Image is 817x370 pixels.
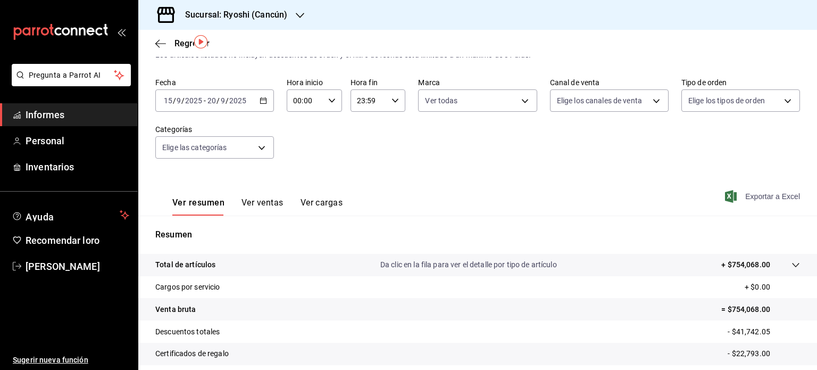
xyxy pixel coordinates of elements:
font: Personal [26,135,64,146]
font: = $754,068.00 [721,305,770,314]
font: Venta bruta [155,305,196,314]
font: Pregunta a Parrot AI [29,71,101,79]
font: Tipo de orden [681,78,727,87]
font: - [204,96,206,105]
font: Categorías [155,125,192,134]
font: [PERSON_NAME] [26,261,100,272]
font: / [226,96,229,105]
font: Elige los canales de venta [557,96,642,105]
font: Fecha [155,78,176,87]
font: / [173,96,176,105]
font: Total de artículos [155,260,215,269]
font: + $0.00 [745,283,770,291]
input: -- [163,96,173,105]
font: Elige los tipos de orden [688,96,765,105]
img: Marcador de información sobre herramientas [194,35,207,48]
font: Hora fin [351,78,378,87]
font: Canal de venta [550,78,600,87]
font: Exportar a Excel [745,192,800,201]
input: ---- [229,96,247,105]
font: Inventarios [26,161,74,172]
input: -- [176,96,181,105]
button: Regresar [155,38,210,48]
font: Informes [26,109,64,120]
font: Descuentos totales [155,327,220,336]
font: Ver cargas [301,198,343,208]
font: Ver resumen [172,198,224,208]
font: Ver ventas [241,198,284,208]
button: Pregunta a Parrot AI [12,64,131,86]
font: Sugerir nueva función [13,356,88,364]
font: Certificados de regalo [155,349,229,358]
input: ---- [185,96,203,105]
font: Hora inicio [287,78,322,87]
input: -- [220,96,226,105]
font: Marca [418,78,440,87]
input: -- [207,96,216,105]
font: - $41,742.05 [728,327,770,336]
font: - $22,793.00 [728,349,770,358]
div: pestañas de navegación [172,197,343,216]
font: Ayuda [26,211,54,223]
font: Regresar [174,38,210,48]
font: Elige las categorías [162,143,227,152]
font: Cargos por servicio [155,283,220,291]
font: Recomendar loro [26,235,99,246]
font: Ver todas [425,96,457,105]
font: Da clic en la fila para ver el detalle por tipo de artículo [380,260,557,269]
font: Resumen [155,229,192,240]
button: Exportar a Excel [727,190,800,203]
a: Pregunta a Parrot AI [7,77,131,88]
font: + $754,068.00 [721,260,770,269]
font: / [216,96,220,105]
font: Sucursal: Ryoshi (Cancún) [185,10,287,20]
button: abrir_cajón_menú [117,28,126,36]
font: / [181,96,185,105]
